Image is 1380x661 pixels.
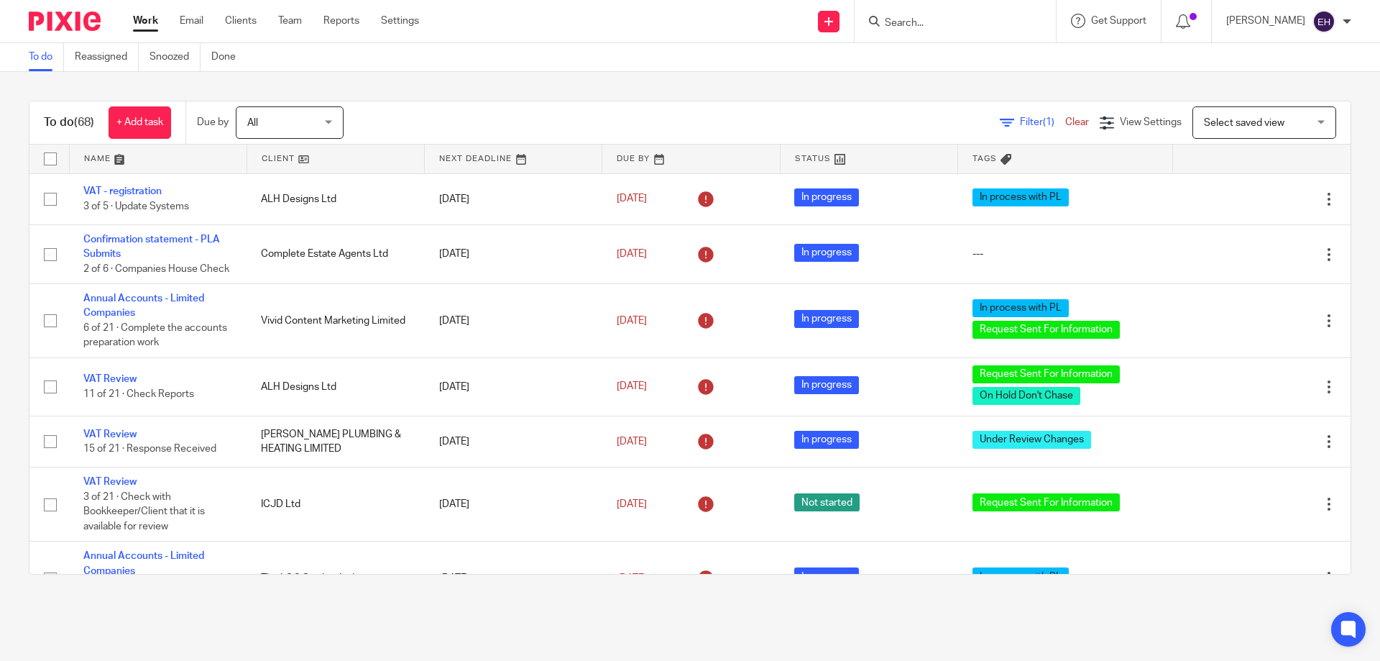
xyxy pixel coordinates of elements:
a: Work [133,14,158,28]
img: svg%3E [1312,10,1335,33]
span: On Hold Don't Chase [972,387,1080,405]
span: In process with PL [972,188,1069,206]
span: All [247,118,258,128]
span: In progress [794,431,859,449]
span: In progress [794,310,859,328]
td: [PERSON_NAME] PLUMBING & HEATING LIMITED [247,416,424,467]
span: (1) [1043,117,1054,127]
img: Pixie [29,12,101,31]
span: [DATE] [617,499,647,509]
p: [PERSON_NAME] [1226,14,1305,28]
h1: To do [44,115,94,130]
a: Annual Accounts - Limited Companies [83,551,204,575]
span: Not started [794,493,860,511]
span: Get Support [1091,16,1146,26]
a: VAT Review [83,477,137,487]
span: [DATE] [617,573,647,583]
span: (68) [74,117,94,128]
span: 2 of 6 · Companies House Check [83,264,229,274]
span: [DATE] [617,316,647,326]
a: Annual Accounts - Limited Companies [83,293,204,318]
td: [DATE] [425,173,602,224]
span: Filter [1020,117,1065,127]
p: Due by [197,115,229,129]
span: View Settings [1120,117,1182,127]
span: In progress [794,188,859,206]
a: Team [278,14,302,28]
span: [DATE] [617,382,647,392]
a: To do [29,43,64,71]
td: ALH Designs Ltd [247,357,424,416]
span: Under Review Changes [972,431,1091,449]
a: VAT Review [83,429,137,439]
span: 3 of 21 · Check with Bookkeeper/Client that it is available for review [83,492,205,532]
span: [DATE] [617,437,647,447]
span: 3 of 5 · Update Systems [83,201,189,211]
span: 15 of 21 · Response Received [83,444,216,454]
a: Done [211,43,247,71]
td: [DATE] [425,542,602,616]
span: Request Sent For Information [972,365,1120,383]
span: Tags [972,155,997,163]
a: Clients [225,14,257,28]
a: VAT Review [83,374,137,384]
span: Request Sent For Information [972,321,1120,339]
td: Complete Estate Agents Ltd [247,224,424,283]
span: In progress [794,567,859,585]
a: VAT - registration [83,186,162,196]
a: Clear [1065,117,1089,127]
td: [DATE] [425,224,602,283]
a: Reassigned [75,43,139,71]
input: Search [883,17,1013,30]
a: + Add task [109,106,171,139]
span: [DATE] [617,249,647,259]
a: Snoozed [149,43,201,71]
span: In process with PL [972,299,1069,317]
td: [DATE] [425,416,602,467]
td: Vivid Content Marketing Limited [247,284,424,358]
a: Settings [381,14,419,28]
td: [DATE] [425,357,602,416]
a: Confirmation statement - PLA Submits [83,234,220,259]
td: The LOC Studios Ltd [247,542,424,616]
td: ALH Designs Ltd [247,173,424,224]
span: Select saved view [1204,118,1284,128]
td: ICJD Ltd [247,468,424,542]
a: Reports [323,14,359,28]
td: [DATE] [425,468,602,542]
span: 6 of 21 · Complete the accounts preparation work [83,323,227,348]
td: [DATE] [425,284,602,358]
span: Request Sent For Information [972,493,1120,511]
span: 11 of 21 · Check Reports [83,389,194,399]
div: --- [972,247,1159,261]
span: [DATE] [617,194,647,204]
span: In progress [794,244,859,262]
span: In process with PL [972,567,1069,585]
a: Email [180,14,203,28]
span: In progress [794,376,859,394]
